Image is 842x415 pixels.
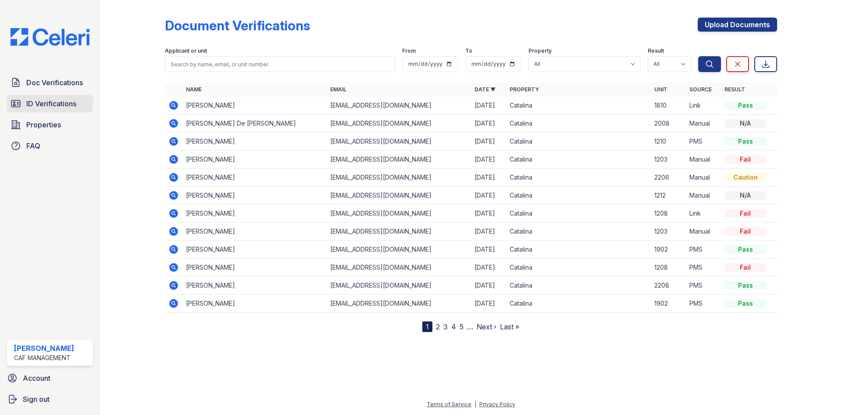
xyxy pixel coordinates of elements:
[651,295,686,313] td: 1902
[506,187,650,205] td: Catalina
[182,97,327,115] td: [PERSON_NAME]
[477,322,496,331] a: Next ›
[506,223,650,241] td: Catalina
[698,18,777,32] a: Upload Documents
[402,47,416,54] label: From
[14,343,74,354] div: [PERSON_NAME]
[500,322,519,331] a: Last »
[182,115,327,133] td: [PERSON_NAME] De [PERSON_NAME]
[465,47,472,54] label: To
[648,47,664,54] label: Result
[327,115,471,133] td: [EMAIL_ADDRESS][DOMAIN_NAME]
[327,259,471,277] td: [EMAIL_ADDRESS][DOMAIN_NAME]
[165,47,207,54] label: Applicant or unit
[443,322,448,331] a: 3
[475,401,476,408] div: |
[4,28,96,46] img: CE_Logo_Blue-a8612792a0a2168367f1c8372b55b34899dd931a85d93a1a3d3e32e68fde9ad4.png
[471,277,506,295] td: [DATE]
[26,77,83,88] span: Doc Verifications
[427,401,471,408] a: Terms of Service
[651,259,686,277] td: 1208
[467,321,473,332] span: …
[724,137,767,146] div: Pass
[471,115,506,133] td: [DATE]
[182,241,327,259] td: [PERSON_NAME]
[528,47,552,54] label: Property
[471,241,506,259] td: [DATE]
[651,187,686,205] td: 1212
[182,151,327,169] td: [PERSON_NAME]
[506,115,650,133] td: Catalina
[506,133,650,151] td: Catalina
[651,97,686,115] td: 1810
[327,241,471,259] td: [EMAIL_ADDRESS][DOMAIN_NAME]
[327,133,471,151] td: [EMAIL_ADDRESS][DOMAIN_NAME]
[686,259,721,277] td: PMS
[651,151,686,169] td: 1203
[460,322,464,331] a: 5
[724,281,767,290] div: Pass
[651,223,686,241] td: 1203
[686,169,721,187] td: Manual
[327,187,471,205] td: [EMAIL_ADDRESS][DOMAIN_NAME]
[7,74,93,91] a: Doc Verifications
[724,155,767,164] div: Fail
[182,295,327,313] td: [PERSON_NAME]
[327,169,471,187] td: [EMAIL_ADDRESS][DOMAIN_NAME]
[330,86,346,93] a: Email
[475,86,496,93] a: Date ▼
[471,133,506,151] td: [DATE]
[724,86,745,93] a: Result
[182,205,327,223] td: [PERSON_NAME]
[654,86,667,93] a: Unit
[4,390,96,408] a: Sign out
[651,277,686,295] td: 2208
[7,95,93,112] a: ID Verifications
[471,97,506,115] td: [DATE]
[23,373,50,383] span: Account
[327,97,471,115] td: [EMAIL_ADDRESS][DOMAIN_NAME]
[686,295,721,313] td: PMS
[510,86,539,93] a: Property
[686,97,721,115] td: Link
[471,169,506,187] td: [DATE]
[506,205,650,223] td: Catalina
[471,205,506,223] td: [DATE]
[471,151,506,169] td: [DATE]
[186,86,202,93] a: Name
[506,259,650,277] td: Catalina
[165,56,395,72] input: Search by name, email, or unit number
[506,151,650,169] td: Catalina
[451,322,456,331] a: 4
[327,151,471,169] td: [EMAIL_ADDRESS][DOMAIN_NAME]
[182,169,327,187] td: [PERSON_NAME]
[14,354,74,362] div: CAF Management
[686,187,721,205] td: Manual
[327,223,471,241] td: [EMAIL_ADDRESS][DOMAIN_NAME]
[689,86,712,93] a: Source
[651,169,686,187] td: 2206
[724,299,767,308] div: Pass
[26,141,40,151] span: FAQ
[724,245,767,254] div: Pass
[724,209,767,218] div: Fail
[651,241,686,259] td: 1902
[686,151,721,169] td: Manual
[327,205,471,223] td: [EMAIL_ADDRESS][DOMAIN_NAME]
[686,115,721,133] td: Manual
[686,223,721,241] td: Manual
[327,277,471,295] td: [EMAIL_ADDRESS][DOMAIN_NAME]
[182,133,327,151] td: [PERSON_NAME]
[471,187,506,205] td: [DATE]
[506,277,650,295] td: Catalina
[651,133,686,151] td: 1210
[471,259,506,277] td: [DATE]
[724,227,767,236] div: Fail
[724,263,767,272] div: Fail
[686,277,721,295] td: PMS
[506,97,650,115] td: Catalina
[26,98,76,109] span: ID Verifications
[436,322,440,331] a: 2
[4,369,96,387] a: Account
[23,394,50,404] span: Sign out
